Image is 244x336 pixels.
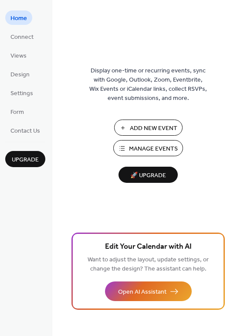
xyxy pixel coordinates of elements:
[10,89,33,98] span: Settings
[124,170,173,182] span: 🚀 Upgrade
[114,120,183,136] button: Add New Event
[5,29,39,44] a: Connect
[10,33,34,42] span: Connect
[89,66,207,103] span: Display one-time or recurring events, sync with Google, Outlook, Zoom, Eventbrite, Wix Events or ...
[5,10,32,25] a: Home
[5,86,38,100] a: Settings
[10,70,30,79] span: Design
[118,288,166,297] span: Open AI Assistant
[130,124,177,133] span: Add New Event
[5,123,45,137] a: Contact Us
[12,155,39,165] span: Upgrade
[119,167,178,183] button: 🚀 Upgrade
[10,51,27,61] span: Views
[105,241,192,253] span: Edit Your Calendar with AI
[5,104,29,119] a: Form
[113,140,183,156] button: Manage Events
[10,108,24,117] span: Form
[129,144,178,154] span: Manage Events
[88,254,209,275] span: Want to adjust the layout, update settings, or change the design? The assistant can help.
[10,127,40,136] span: Contact Us
[5,151,45,167] button: Upgrade
[5,48,32,62] a: Views
[10,14,27,23] span: Home
[105,281,192,301] button: Open AI Assistant
[5,67,35,81] a: Design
